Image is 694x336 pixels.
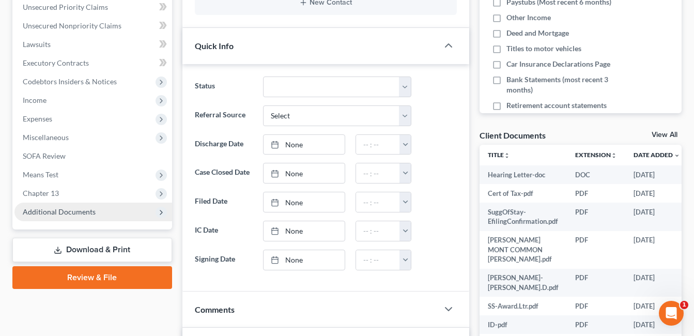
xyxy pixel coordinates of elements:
[625,269,688,297] td: [DATE]
[575,151,617,159] a: Extensionunfold_more
[23,21,121,30] span: Unsecured Nonpriority Claims
[356,163,400,183] input: -- : --
[356,250,400,270] input: -- : --
[14,17,172,35] a: Unsecured Nonpriority Claims
[480,165,567,184] td: Hearing Letter-doc
[14,147,172,165] a: SOFA Review
[264,135,345,155] a: None
[264,192,345,212] a: None
[23,3,108,11] span: Unsecured Priority Claims
[506,43,581,54] span: Titles to motor vehicles
[611,152,617,159] i: unfold_more
[488,151,510,159] a: Titleunfold_more
[625,297,688,315] td: [DATE]
[680,301,688,309] span: 1
[659,301,684,326] iframe: Intercom live chat
[23,58,89,67] span: Executory Contracts
[23,114,52,123] span: Expenses
[506,100,607,111] span: Retirement account statements
[190,163,258,184] label: Case Closed Date
[674,152,680,159] i: expand_more
[190,105,258,126] label: Referral Source
[625,184,688,203] td: [DATE]
[625,231,688,269] td: [DATE]
[506,28,569,38] span: Deed and Mortgage
[14,54,172,72] a: Executory Contracts
[567,315,625,334] td: PDF
[23,77,117,86] span: Codebtors Insiders & Notices
[480,269,567,297] td: [PERSON_NAME]-[PERSON_NAME].D.pdf
[625,165,688,184] td: [DATE]
[190,192,258,212] label: Filed Date
[634,151,680,159] a: Date Added expand_more
[23,207,96,216] span: Additional Documents
[625,203,688,231] td: [DATE]
[506,59,610,69] span: Car Insurance Declarations Page
[480,184,567,203] td: Cert of Tax-pdf
[567,297,625,315] td: PDF
[567,269,625,297] td: PDF
[356,221,400,241] input: -- : --
[23,40,51,49] span: Lawsuits
[23,151,66,160] span: SOFA Review
[506,12,551,23] span: Other Income
[195,304,235,314] span: Comments
[23,170,58,179] span: Means Test
[625,315,688,334] td: [DATE]
[190,221,258,241] label: IC Date
[567,203,625,231] td: PDF
[480,315,567,334] td: ID-pdf
[23,96,47,104] span: Income
[506,74,622,95] span: Bank Statements (most recent 3 months)
[190,250,258,270] label: Signing Date
[567,165,625,184] td: DOC
[264,250,345,270] a: None
[195,41,234,51] span: Quick Info
[504,152,510,159] i: unfold_more
[356,135,400,155] input: -- : --
[190,77,258,97] label: Status
[23,189,59,197] span: Chapter 13
[14,35,172,54] a: Lawsuits
[480,130,546,141] div: Client Documents
[356,192,400,212] input: -- : --
[480,297,567,315] td: SS-Award.Ltr.pdf
[567,184,625,203] td: PDF
[23,133,69,142] span: Miscellaneous
[480,231,567,269] td: [PERSON_NAME] MONT COMMON [PERSON_NAME].pdf
[652,131,677,139] a: View All
[190,134,258,155] label: Discharge Date
[264,221,345,241] a: None
[567,231,625,269] td: PDF
[264,163,345,183] a: None
[12,238,172,262] a: Download & Print
[480,203,567,231] td: SuggOfStay-EfilingConfirmation.pdf
[12,266,172,289] a: Review & File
